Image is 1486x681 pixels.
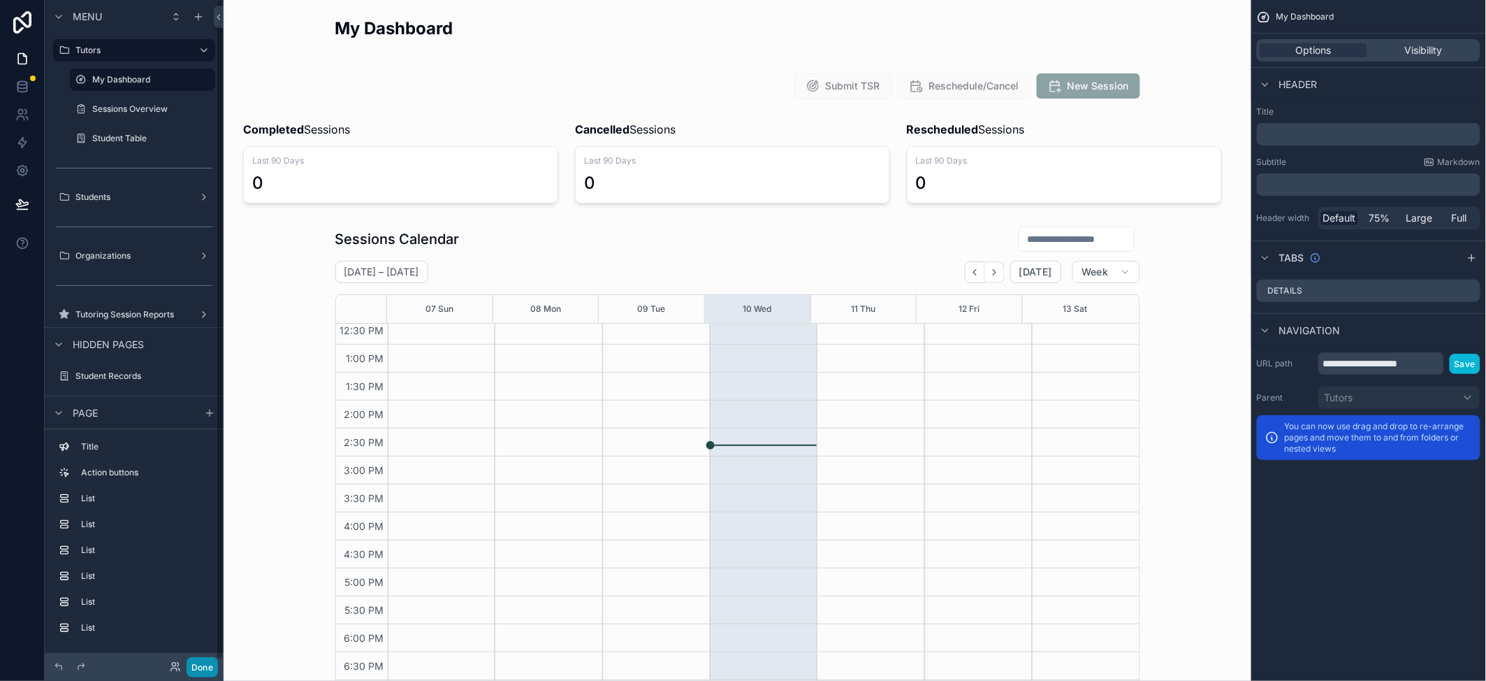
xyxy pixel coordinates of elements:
[1405,43,1443,57] span: Visibility
[75,309,193,320] label: Tutoring Session Reports
[81,467,210,478] label: Action buttons
[70,127,215,150] a: Student Table
[70,69,215,91] a: My Dashboard
[1279,324,1341,338] span: Navigation
[1257,157,1287,168] label: Subtitle
[81,596,210,608] label: List
[73,406,98,420] span: Page
[1406,211,1433,225] span: Large
[92,133,212,144] label: Student Table
[187,657,218,678] button: Done
[81,519,210,530] label: List
[1318,386,1480,410] button: Tutors
[45,429,224,653] div: scrollable content
[1424,157,1480,168] a: Markdown
[81,571,210,582] label: List
[53,303,215,326] a: Tutoring Session Reports
[81,545,210,556] label: List
[75,250,193,261] label: Organizations
[1450,354,1480,374] button: Save
[92,103,212,115] label: Sessions Overview
[1438,157,1480,168] span: Markdown
[1285,421,1472,454] p: You can now use drag and drop to re-arrange pages and move them to and from folders or nested views
[1257,213,1313,224] label: Header width
[1325,391,1353,405] span: Tutors
[1257,106,1480,117] label: Title
[1279,78,1318,92] span: Header
[1257,173,1480,196] div: scrollable content
[1452,211,1467,225] span: Full
[81,622,210,633] label: List
[75,45,187,56] label: Tutors
[1296,43,1332,57] span: Options
[53,245,215,267] a: Organizations
[1268,285,1303,296] label: Details
[1257,358,1313,369] label: URL path
[70,98,215,120] a: Sessions Overview
[1257,123,1480,145] div: scrollable content
[81,441,210,452] label: Title
[1257,392,1313,403] label: Parent
[53,365,215,387] a: Student Records
[1323,211,1356,225] span: Default
[92,74,207,85] label: My Dashboard
[75,371,212,382] label: Student Records
[1276,11,1334,22] span: My Dashboard
[1279,251,1304,265] span: Tabs
[73,338,144,352] span: Hidden pages
[81,493,210,504] label: List
[1369,211,1390,225] span: 75%
[53,186,215,208] a: Students
[73,10,102,24] span: Menu
[75,192,193,203] label: Students
[53,39,215,62] a: Tutors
